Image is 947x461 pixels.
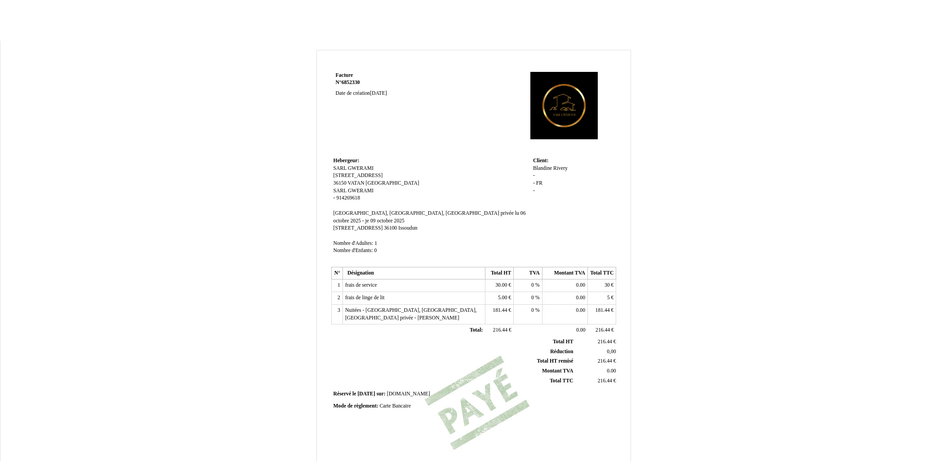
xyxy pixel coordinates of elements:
[342,267,485,279] th: Désignation
[493,307,507,313] span: 181.44
[553,339,573,345] span: Total HT
[598,358,612,364] span: 216.44
[531,295,534,301] span: 0
[533,165,552,171] span: Blandine
[336,79,443,86] strong: N°
[550,349,573,355] span: Réduction
[576,327,585,333] span: 0.00
[588,267,616,279] th: Total TTC
[537,358,573,364] span: Total HT remisé
[605,282,610,288] span: 30
[333,180,347,186] span: 36150
[542,368,573,374] span: Montant TVA
[531,307,534,313] span: 0
[374,248,377,253] span: 0
[485,279,513,292] td: €
[607,349,616,355] span: 0,00
[533,180,535,186] span: -
[607,368,616,374] span: 0.00
[347,180,364,186] span: VATAN
[514,279,542,292] td: %
[575,376,618,386] td: €
[366,180,419,186] span: [GEOGRAPHIC_DATA]
[588,279,616,292] td: €
[357,391,375,397] span: [DATE]
[333,210,514,216] span: [GEOGRAPHIC_DATA], [GEOGRAPHIC_DATA], [GEOGRAPHIC_DATA] privée
[514,72,614,139] img: logo
[576,282,585,288] span: 0.00
[333,165,374,171] span: SARL GWERAMI
[336,90,387,96] strong: Date de création
[607,295,610,301] span: 5
[333,240,373,246] span: Nombre d'Adultes:
[596,327,610,333] span: 216.44
[495,282,507,288] span: 30.00
[588,304,616,324] td: €
[348,188,373,194] span: GWERAMI
[374,240,377,246] span: 1
[331,292,342,305] td: 2
[514,292,542,305] td: %
[345,282,377,288] span: frais de service
[533,158,548,164] span: Client:
[379,403,411,409] span: Carte Bancaire
[345,307,477,321] span: Nuitées - [GEOGRAPHIC_DATA], [GEOGRAPHIC_DATA], [GEOGRAPHIC_DATA] privée - [PERSON_NAME]
[588,324,616,337] td: €
[331,304,342,324] td: 3
[598,378,612,384] span: 216.44
[331,267,342,279] th: N°
[531,282,534,288] span: 0
[333,188,347,194] span: SARL
[596,307,610,313] span: 181.44
[333,403,378,409] span: Mode de règlement:
[576,295,585,301] span: 0.00
[588,292,616,305] td: €
[345,295,385,301] span: frais de linge de lit
[576,307,585,313] span: 0.00
[342,80,360,85] span: 6852330
[485,304,513,324] td: €
[533,173,535,178] span: -
[333,158,360,164] span: Hebergeur:
[333,391,356,397] span: Réservé le
[598,339,612,345] span: 216.44
[485,267,513,279] th: Total HT
[331,279,342,292] td: 1
[514,304,542,324] td: %
[333,225,383,231] span: [STREET_ADDRESS]
[485,324,513,337] td: €
[333,210,526,224] span: lu 06 octobre 2025 - je 09 octobre 2025
[575,356,618,366] td: €
[514,267,542,279] th: TVA
[387,391,430,397] span: [DOMAIN_NAME]
[398,225,417,231] span: Issoudun
[470,327,483,333] span: Total:
[370,90,387,96] span: [DATE]
[493,327,507,333] span: 216.44
[485,292,513,305] td: €
[536,180,542,186] span: FR
[333,195,335,201] span: -
[498,295,507,301] span: 5.00
[533,188,535,194] span: -
[542,267,587,279] th: Montant TVA
[384,225,397,231] span: 36100
[553,165,568,171] span: Rivery
[550,378,573,384] span: Total TTC
[336,195,360,201] span: 914269618
[575,337,618,347] td: €
[336,72,353,78] span: Facture
[377,391,386,397] span: sur:
[333,173,383,178] span: [STREET_ADDRESS]
[333,248,373,253] span: Nombre d'Enfants:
